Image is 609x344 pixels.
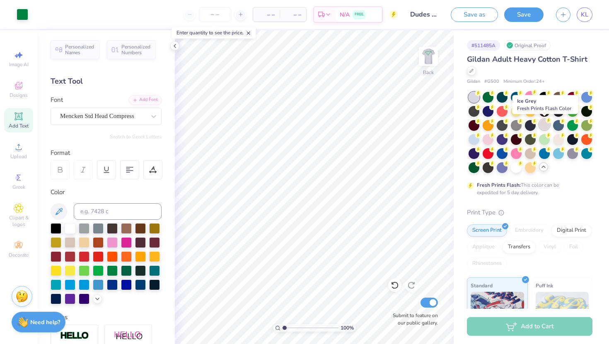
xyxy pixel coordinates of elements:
[510,224,549,237] div: Embroidery
[467,257,507,270] div: Rhinestones
[9,61,29,68] span: Image AI
[65,44,94,55] span: Personalized Names
[9,252,29,258] span: Decorate
[423,69,434,76] div: Back
[551,224,592,237] div: Digital Print
[577,7,592,22] a: KL
[10,92,28,99] span: Designs
[10,153,27,160] span: Upload
[467,40,500,51] div: # 511485A
[467,54,587,64] span: Gildan Adult Heavy Cotton T-Shirt
[581,10,588,19] span: KL
[471,281,493,290] span: Standard
[51,76,162,87] div: Text Tool
[388,312,438,327] label: Submit to feature on our public gallery.
[503,78,545,85] span: Minimum Order: 24 +
[538,241,561,253] div: Vinyl
[536,281,553,290] span: Puff Ink
[451,7,498,22] button: Save as
[512,95,578,114] div: Ice Grey
[74,203,162,220] input: e.g. 7428 c
[355,12,363,17] span: FREE
[484,78,499,85] span: # G500
[564,241,583,253] div: Foil
[517,105,571,112] span: Fresh Prints Flash Color
[51,95,63,105] label: Font
[536,292,589,333] img: Puff Ink
[9,123,29,129] span: Add Text
[110,133,162,140] button: Switch to Greek Letters
[471,292,524,333] img: Standard
[404,6,445,23] input: Untitled Design
[114,331,143,341] img: Shadow
[467,241,500,253] div: Applique
[60,331,89,341] img: Stroke
[4,214,33,228] span: Clipart & logos
[172,27,256,38] div: Enter quantity to see the price.
[477,181,579,196] div: This color can be expedited for 5 day delivery.
[199,7,231,22] input: – –
[340,10,350,19] span: N/A
[504,7,544,22] button: Save
[503,241,536,253] div: Transfers
[467,78,480,85] span: Gildan
[467,224,507,237] div: Screen Print
[51,188,162,197] div: Color
[129,95,162,105] div: Add Font
[420,48,437,65] img: Back
[51,148,162,158] div: Format
[30,318,60,326] strong: Need help?
[477,182,521,188] strong: Fresh Prints Flash:
[121,44,151,55] span: Personalized Numbers
[504,40,551,51] div: Original Proof
[258,10,275,19] span: – –
[12,184,25,190] span: Greek
[341,324,354,332] span: 100 %
[51,313,162,322] div: Styles
[467,208,592,217] div: Print Type
[285,10,301,19] span: – –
